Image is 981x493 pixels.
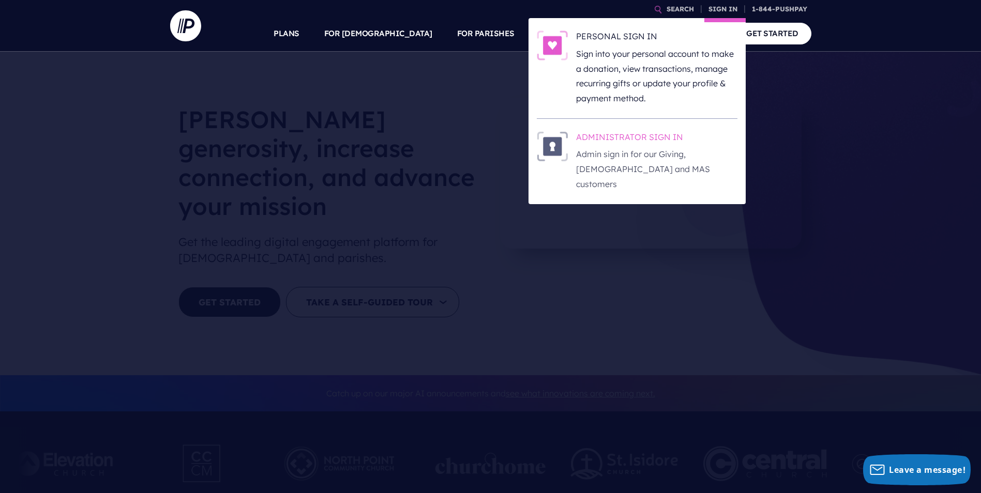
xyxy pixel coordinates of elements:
a: GET STARTED [733,23,811,44]
p: Sign into your personal account to make a donation, view transactions, manage recurring gifts or ... [576,47,737,106]
img: ADMINISTRATOR SIGN IN - Illustration [537,131,568,161]
a: SOLUTIONS [539,16,585,52]
a: FOR [DEMOGRAPHIC_DATA] [324,16,432,52]
h6: ADMINISTRATOR SIGN IN [576,131,737,147]
a: COMPANY [671,16,709,52]
img: PERSONAL SIGN IN - Illustration [537,30,568,60]
p: Admin sign in for our Giving, [DEMOGRAPHIC_DATA] and MAS customers [576,147,737,191]
a: PLANS [274,16,299,52]
a: PERSONAL SIGN IN - Illustration PERSONAL SIGN IN Sign into your personal account to make a donati... [537,30,737,106]
a: EXPLORE [610,16,646,52]
button: Leave a message! [863,454,971,485]
a: ADMINISTRATOR SIGN IN - Illustration ADMINISTRATOR SIGN IN Admin sign in for our Giving, [DEMOGRA... [537,131,737,192]
h6: PERSONAL SIGN IN [576,30,737,46]
span: Leave a message! [889,464,965,475]
a: FOR PARISHES [457,16,515,52]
